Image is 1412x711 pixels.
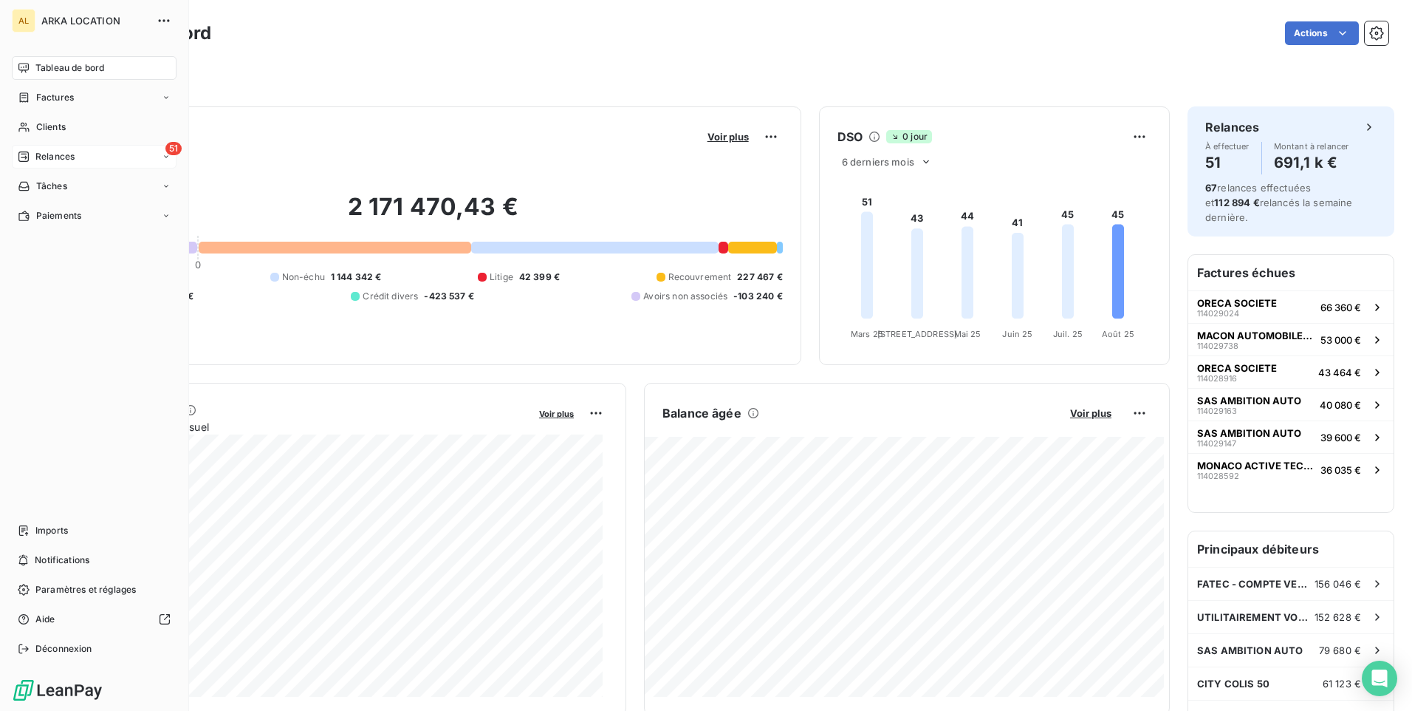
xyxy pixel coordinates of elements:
[1320,464,1361,476] span: 36 035 €
[1002,329,1032,339] tspan: Juin 25
[1274,151,1349,174] h4: 691,1 k €
[282,271,325,284] span: Non-échu
[1053,329,1083,339] tspan: Juil. 25
[1362,661,1397,696] div: Open Intercom Messenger
[1274,142,1349,151] span: Montant à relancer
[1197,678,1269,690] span: CITY COLIS 50
[1197,611,1315,623] span: UTILITAIREMENT VOTRE SARL
[1205,151,1250,174] h4: 51
[424,290,474,303] span: -423 537 €
[662,404,741,422] h6: Balance âgée
[1214,197,1259,208] span: 112 894 €
[1197,341,1238,350] span: 114029738
[733,290,783,303] span: -103 240 €
[737,271,782,284] span: 227 467 €
[35,150,75,163] span: Relances
[1197,330,1315,341] span: MACON AUTOMOBILES SARL
[1318,367,1361,378] span: 43 464 €
[12,174,176,198] a: Tâches
[35,554,89,567] span: Notifications
[1188,453,1394,486] button: MONACO ACTIVE TECHNOLOGY11402859236 035 €
[1188,290,1394,323] button: ORECA SOCIETE11402902466 360 €
[1205,182,1217,194] span: 67
[1188,255,1394,290] h6: Factures échues
[1197,460,1315,472] span: MONACO ACTIVE TECHNOLOGY
[877,329,956,339] tspan: [STREET_ADDRESS]
[535,406,578,420] button: Voir plus
[1205,142,1250,151] span: À effectuer
[1197,395,1301,406] span: SAS AMBITION AUTO
[35,642,92,656] span: Déconnexion
[1320,302,1361,313] span: 66 360 €
[12,578,176,602] a: Paramètres et réglages
[1197,374,1237,383] span: 114028916
[1315,611,1361,623] span: 152 628 €
[837,128,863,146] h6: DSO
[12,56,176,80] a: Tableau de bord
[1197,644,1303,656] span: SAS AMBITION AUTO
[363,290,418,303] span: Crédit divers
[35,61,104,75] span: Tableau de bord
[35,613,55,626] span: Aide
[1315,578,1361,590] span: 156 046 €
[1197,427,1301,439] span: SAS AMBITION AUTO
[1285,21,1359,45] button: Actions
[12,608,176,631] a: Aide
[490,271,513,284] span: Litige
[1197,362,1277,374] span: ORECA SOCIETE
[703,130,753,143] button: Voir plus
[1188,388,1394,421] button: SAS AMBITION AUTO11402916340 080 €
[707,131,749,143] span: Voir plus
[1197,439,1236,448] span: 114029147
[851,329,883,339] tspan: Mars 25
[668,271,732,284] span: Recouvrement
[12,678,103,702] img: Logo LeanPay
[1188,355,1394,388] button: ORECA SOCIETE11402891643 464 €
[12,204,176,228] a: Paiements
[83,192,783,237] h2: 2 171 470,43 €
[12,115,176,139] a: Clients
[1197,297,1277,309] span: ORECA SOCIETE
[842,156,914,168] span: 6 derniers mois
[35,524,68,537] span: Imports
[12,86,176,109] a: Factures
[1188,323,1394,355] button: MACON AUTOMOBILES SARL11402973853 000 €
[36,91,74,104] span: Factures
[1070,407,1111,419] span: Voir plus
[12,9,35,33] div: AL
[36,209,81,222] span: Paiements
[1188,531,1394,567] h6: Principaux débiteurs
[1320,432,1361,443] span: 39 600 €
[1320,399,1361,411] span: 40 080 €
[1205,182,1353,223] span: relances effectuées et relancés la semaine dernière.
[1197,472,1239,480] span: 114028592
[195,259,201,271] span: 0
[41,15,148,27] span: ARKA LOCATION
[165,142,182,155] span: 51
[643,290,727,303] span: Avoirs non associés
[1197,309,1239,318] span: 114029024
[1320,334,1361,346] span: 53 000 €
[1205,118,1259,136] h6: Relances
[12,519,176,542] a: Imports
[36,120,66,134] span: Clients
[1188,421,1394,453] button: SAS AMBITION AUTO11402914739 600 €
[1197,406,1237,415] span: 114029163
[12,145,176,169] a: 51Relances
[1102,329,1134,339] tspan: Août 25
[519,271,560,284] span: 42 399 €
[36,180,67,193] span: Tâches
[1066,406,1116,420] button: Voir plus
[83,419,529,435] span: Chiffre d'affaires mensuel
[953,329,981,339] tspan: Mai 25
[539,409,574,419] span: Voir plus
[1323,678,1361,690] span: 61 123 €
[331,271,382,284] span: 1 144 342 €
[886,130,932,143] span: 0 jour
[1319,644,1361,656] span: 79 680 €
[1197,578,1315,590] span: FATEC - COMPTE VEHIPOSTE
[35,583,136,596] span: Paramètres et réglages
